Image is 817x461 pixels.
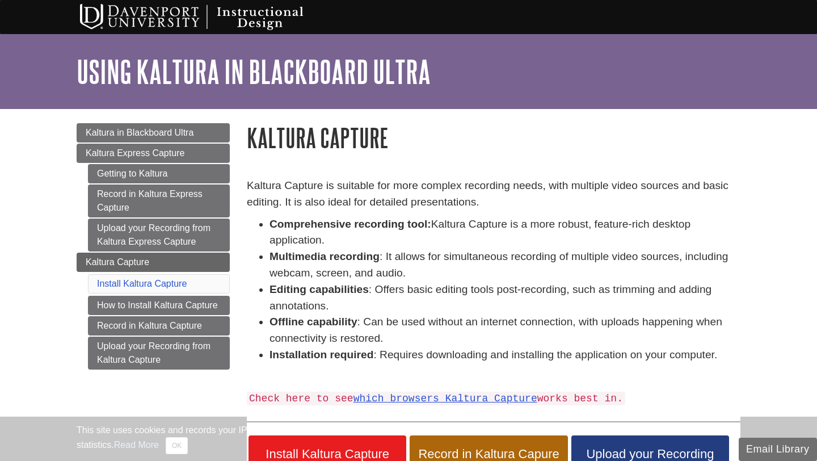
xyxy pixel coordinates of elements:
[71,3,343,31] img: Davenport University Instructional Design
[247,392,625,405] code: Check here to see works best in.
[88,219,230,252] a: Upload your Recording from Kaltura Express Capture
[88,185,230,217] a: Record in Kaltura Express Capture
[353,393,537,404] a: which browsers Kaltura Capture
[77,144,230,163] a: Kaltura Express Capture
[97,279,187,288] a: Install Kaltura Capture
[86,257,149,267] span: Kaltura Capture
[77,54,431,89] a: Using Kaltura in Blackboard Ultra
[269,249,740,282] li: : It allows for simultaneous recording of multiple video sources, including webcam, screen, and a...
[739,438,817,461] button: Email Library
[77,424,740,454] div: This site uses cookies and records your IP address for usage statistics. Additionally, we use Goo...
[86,148,184,158] span: Kaltura Express Capture
[269,316,357,328] strong: Offline capability
[114,440,159,450] a: Read More
[88,296,230,315] a: How to Install Kaltura Capture
[88,316,230,336] a: Record in Kaltura Capture
[269,349,373,361] strong: Installation required
[247,123,740,152] h1: Kaltura Capture
[77,123,230,143] a: Kaltura in Blackboard Ultra
[88,337,230,370] a: Upload your Recording from Kaltura Capture
[269,314,740,347] li: : Can be used without an internet connection, with uploads happening when connectivity is restored.
[269,347,740,363] li: : Requires downloading and installing the application on your computer.
[269,283,369,295] strong: Editing capabilities
[269,216,740,249] li: Kaltura Capture is a more robust, feature-rich desktop application.
[269,250,380,262] strong: Multimedia recording
[88,164,230,183] a: Getting to Kaltura
[269,282,740,315] li: : Offers basic editing tools post-recording, such as trimming and adding annotations.
[86,128,193,137] span: Kaltura in Blackboard Ultra
[166,437,188,454] button: Close
[77,253,230,272] a: Kaltura Capture
[247,178,740,211] p: Kaltura Capture is suitable for more complex recording needs, with multiple video sources and bas...
[269,218,431,230] strong: Comprehensive recording tool:
[77,123,230,370] div: Guide Page Menu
